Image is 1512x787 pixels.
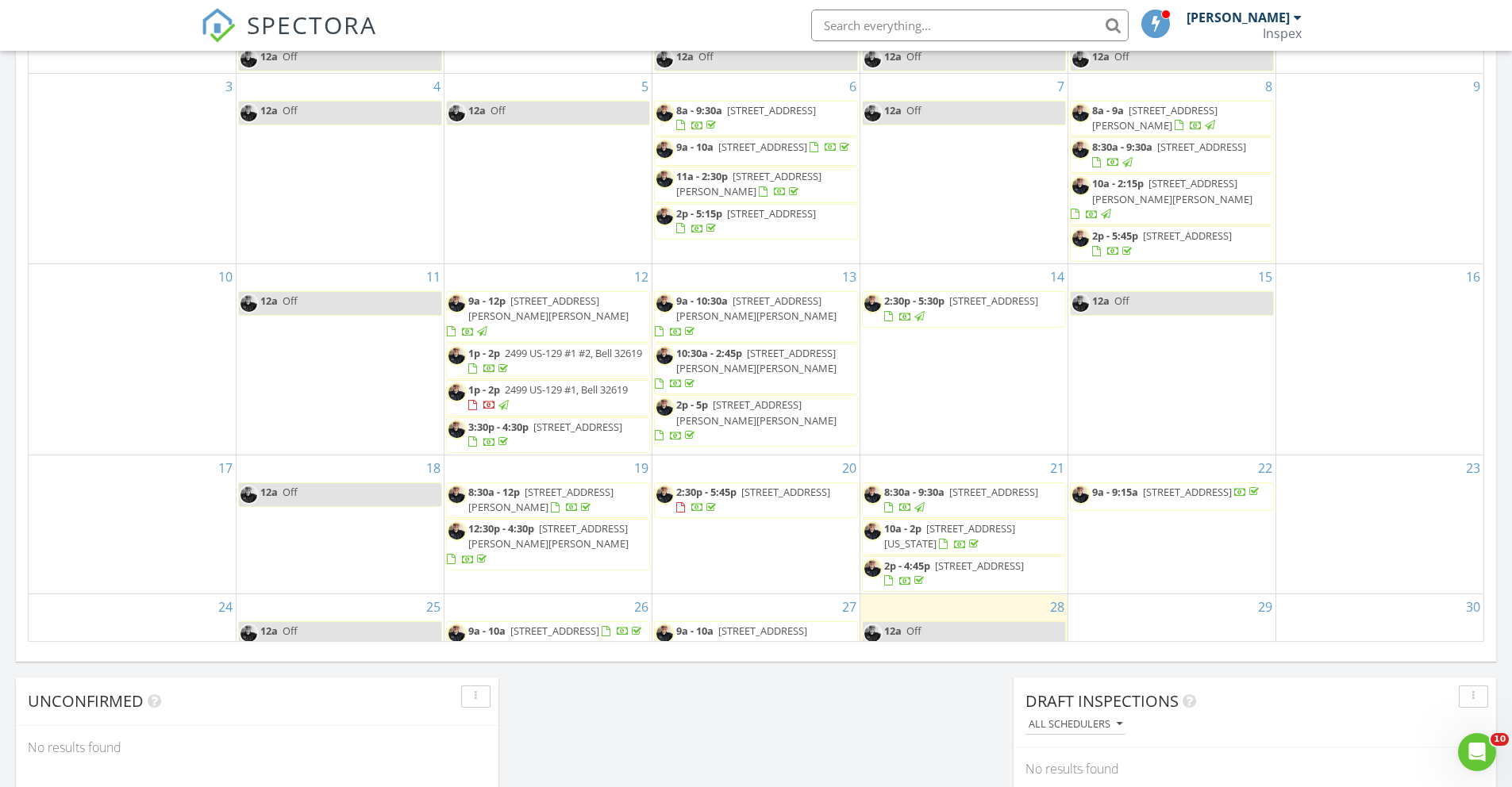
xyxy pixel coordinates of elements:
[654,167,858,202] a: 11a - 2:30p [STREET_ADDRESS][PERSON_NAME]
[1092,485,1138,499] span: 9a - 9:15a
[655,294,837,338] a: 9a - 10:30a [STREET_ADDRESS][PERSON_NAME][PERSON_NAME]
[446,482,650,518] a: 8:30a - 12p [STREET_ADDRESS][PERSON_NAME]
[906,624,921,638] span: Off
[884,485,945,499] span: 8:30a - 9:30a
[863,485,883,505] img: 1617362970288203400853271207826.jpg
[446,417,650,453] a: 3:30p - 4:30p [STREET_ADDRESS]
[676,103,816,132] a: 8a - 9:30a [STREET_ADDRESS]
[447,521,629,566] a: 12:30p - 4:30p [STREET_ADDRESS][PERSON_NAME][PERSON_NAME]
[884,521,1015,551] a: 10a - 2p [STREET_ADDRESS][US_STATE]
[860,264,1068,455] td: Go to August 14, 2025
[215,264,236,290] a: Go to August 10, 2025
[239,49,259,69] img: 1617362970288203400853271207826.jpg
[237,73,444,264] td: Go to August 4, 2025
[718,140,807,154] span: [STREET_ADDRESS]
[260,294,278,308] span: 12a
[201,8,236,43] img: The Best Home Inspection Software - Spectora
[884,294,1038,323] a: 2:30p - 5:30p [STREET_ADDRESS]
[1491,733,1509,746] span: 10
[533,420,622,434] span: [STREET_ADDRESS]
[839,455,860,481] a: Go to August 20, 2025
[1092,103,1218,132] span: [STREET_ADDRESS][PERSON_NAME]
[1070,137,1274,173] a: 8:30a - 9:30a [STREET_ADDRESS]
[1068,455,1275,593] td: Go to August 22, 2025
[652,455,860,593] td: Go to August 20, 2025
[468,346,642,375] a: 1p - 2p 2499 US-129 #1 #2, Bell 32619
[468,294,629,323] span: [STREET_ADDRESS][PERSON_NAME][PERSON_NAME]
[446,380,650,416] a: 1p - 2p 2499 US-129 #1, Bell 32619
[446,621,650,650] a: 9a - 10a [STREET_ADDRESS]
[1071,176,1091,196] img: 1617362970288203400853271207826.jpg
[631,264,652,290] a: Go to August 12, 2025
[676,169,821,198] a: 11a - 2:30p [STREET_ADDRESS][PERSON_NAME]
[423,594,444,620] a: Go to August 25, 2025
[654,204,858,240] a: 2p - 5:15p [STREET_ADDRESS]
[423,264,444,290] a: Go to August 11, 2025
[676,624,714,638] span: 9a - 10a
[884,521,921,536] span: 10a - 2p
[1025,714,1125,735] button: All schedulers
[676,169,821,198] span: [STREET_ADDRESS][PERSON_NAME]
[1054,74,1068,99] a: Go to August 7, 2025
[1275,73,1483,264] td: Go to August 9, 2025
[447,420,467,440] img: 1617362970288203400853271207826.jpg
[1071,140,1091,159] img: 1617362970288203400853271207826.jpg
[1255,264,1275,290] a: Go to August 15, 2025
[260,103,278,117] span: 12a
[1071,485,1091,505] img: 1617362970288203400853271207826.jpg
[863,624,883,643] img: 1617362970288203400853271207826.jpg
[906,49,921,63] span: Off
[1068,593,1275,718] td: Go to August 29, 2025
[1143,228,1232,243] span: [STREET_ADDRESS]
[1068,73,1275,264] td: Go to August 8, 2025
[862,482,1066,518] a: 8:30a - 9:30a [STREET_ADDRESS]
[215,455,236,481] a: Go to August 17, 2025
[654,101,858,136] a: 8a - 9:30a [STREET_ADDRESS]
[260,624,278,638] span: 12a
[655,49,675,69] img: 1617362970288203400853271207826.jpg
[468,521,534,536] span: 12:30p - 4:30p
[447,294,467,313] img: 1617362970288203400853271207826.jpg
[654,344,858,395] a: 10:30a - 2:45p [STREET_ADDRESS][PERSON_NAME][PERSON_NAME]
[1092,485,1262,499] a: 9a - 9:15a [STREET_ADDRESS]
[655,485,675,505] img: 1617362970288203400853271207826.jpg
[884,103,902,117] span: 12a
[863,521,883,541] img: 1617362970288203400853271207826.jpg
[247,8,377,41] span: SPECTORA
[676,294,728,308] span: 9a - 10:30a
[676,397,708,412] span: 2p - 5p
[239,624,259,643] img: 1617362970288203400853271207826.jpg
[652,264,860,455] td: Go to August 13, 2025
[654,137,858,166] a: 9a - 10a [STREET_ADDRESS]
[215,594,236,620] a: Go to August 24, 2025
[1070,482,1274,511] a: 9a - 9:15a [STREET_ADDRESS]
[676,485,830,514] a: 2:30p - 5:45p [STREET_ADDRESS]
[446,291,650,343] a: 9a - 12p [STREET_ADDRESS][PERSON_NAME][PERSON_NAME]
[863,559,883,578] img: 1617362970288203400853271207826.jpg
[468,624,506,638] span: 9a - 10a
[884,49,902,63] span: 12a
[1157,140,1246,154] span: [STREET_ADDRESS]
[1092,140,1246,169] a: 8:30a - 9:30a [STREET_ADDRESS]
[652,73,860,264] td: Go to August 6, 2025
[676,169,728,183] span: 11a - 2:30p
[283,294,298,308] span: Off
[863,294,883,313] img: 1617362970288203400853271207826.jpg
[283,103,298,117] span: Off
[860,455,1068,593] td: Go to August 21, 2025
[655,294,675,313] img: 1617362970288203400853271207826.jpg
[676,294,837,323] span: [STREET_ADDRESS][PERSON_NAME][PERSON_NAME]
[839,594,860,620] a: Go to August 27, 2025
[884,294,945,308] span: 2:30p - 5:30p
[447,294,629,338] a: 9a - 12p [STREET_ADDRESS][PERSON_NAME][PERSON_NAME]
[676,485,737,499] span: 2:30p - 5:45p
[468,485,614,514] span: [STREET_ADDRESS][PERSON_NAME]
[1092,103,1218,132] a: 8a - 9a [STREET_ADDRESS][PERSON_NAME]
[505,346,642,360] span: 2499 US-129 #1 #2, Bell 32619
[16,726,498,769] div: No results found
[863,103,883,123] img: 1617362970288203400853271207826.jpg
[839,264,860,290] a: Go to August 13, 2025
[468,485,614,514] a: 8:30a - 12p [STREET_ADDRESS][PERSON_NAME]
[468,382,628,412] a: 1p - 2p 2499 US-129 #1, Bell 32619
[468,103,486,117] span: 12a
